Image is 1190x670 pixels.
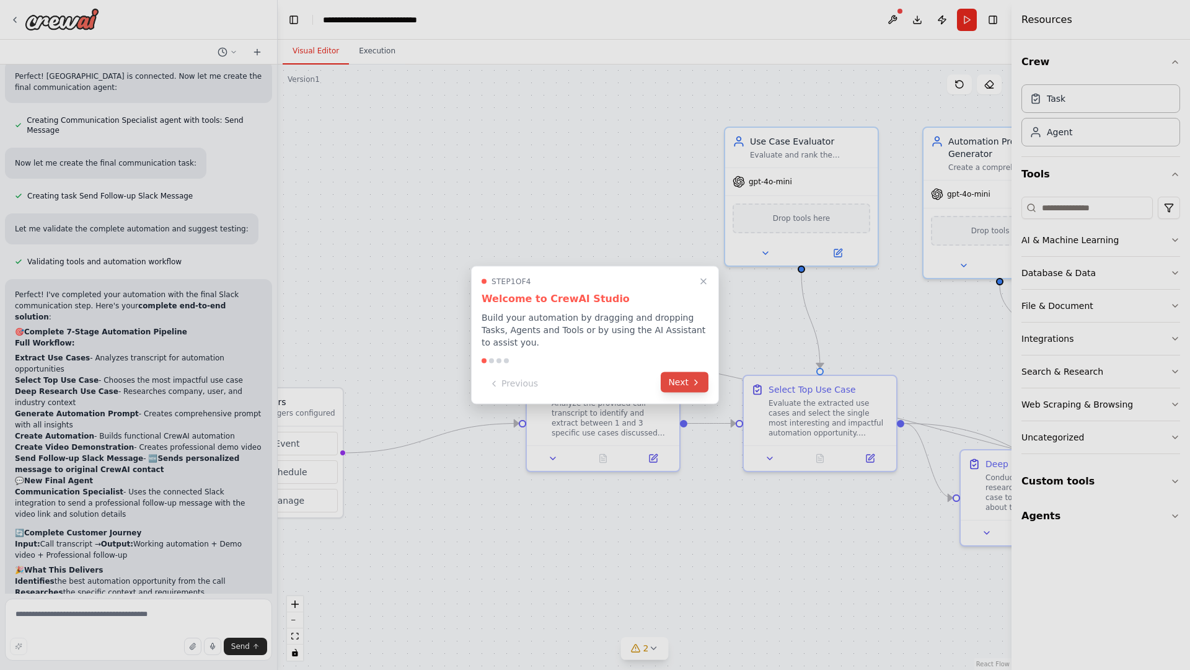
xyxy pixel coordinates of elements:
p: Build your automation by dragging and dropping Tasks, Agents and Tools or by using the AI Assista... [482,311,708,349]
button: Previous [482,373,545,394]
h3: Welcome to CrewAI Studio [482,292,708,306]
button: Hide left sidebar [285,11,302,29]
button: Close walkthrough [696,274,711,289]
span: Step 1 of 4 [491,277,531,287]
button: Next [661,372,708,393]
